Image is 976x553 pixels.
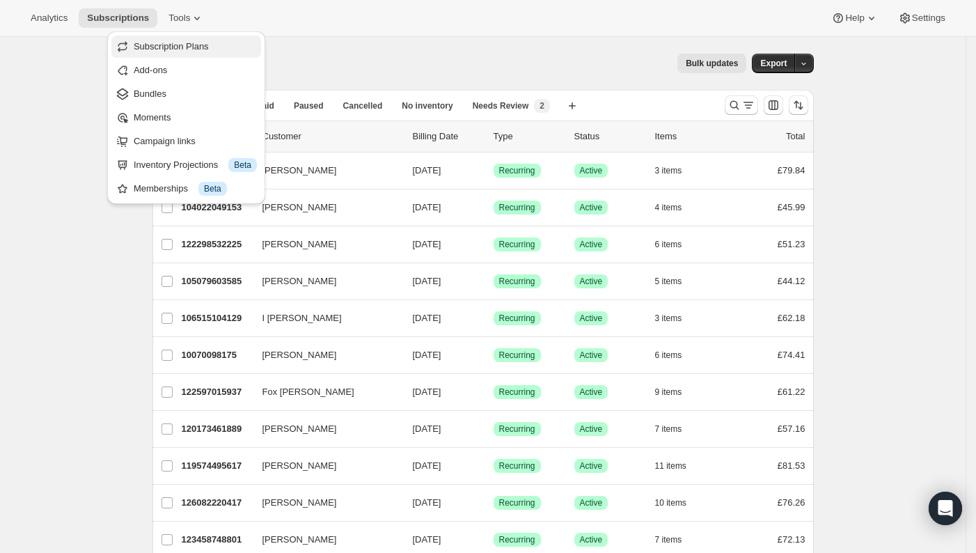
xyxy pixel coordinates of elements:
[413,276,441,286] span: [DATE]
[413,350,441,360] span: [DATE]
[182,456,805,476] div: 119574495617[PERSON_NAME][DATE]SuccessRecurringSuccessActive11 items£81.53
[262,274,337,288] span: [PERSON_NAME]
[655,497,686,508] span: 10 items
[413,460,441,471] span: [DATE]
[580,387,603,398] span: Active
[574,130,644,143] p: Status
[778,239,805,249] span: £51.23
[778,202,805,212] span: £45.99
[262,348,337,362] span: [PERSON_NAME]
[134,136,196,146] span: Campaign links
[254,455,393,477] button: [PERSON_NAME]
[111,36,261,58] button: Subscription Plans
[499,350,535,361] span: Recurring
[168,13,190,24] span: Tools
[655,276,682,287] span: 5 items
[778,534,805,545] span: £72.13
[778,497,805,508] span: £76.26
[262,237,337,251] span: [PERSON_NAME]
[111,83,261,105] button: Bundles
[254,196,393,219] button: [PERSON_NAME]
[752,54,795,73] button: Export
[254,307,393,329] button: I [PERSON_NAME]
[778,423,805,434] span: £57.16
[580,534,603,545] span: Active
[182,309,805,328] div: 106515104129I [PERSON_NAME][DATE]SuccessRecurringSuccessActive3 items£62.18
[912,13,945,24] span: Settings
[655,350,682,361] span: 6 items
[182,198,805,217] div: 104022049153[PERSON_NAME][DATE]SuccessRecurringSuccessActive4 items£45.99
[561,96,583,116] button: Create new view
[655,382,698,402] button: 9 items
[262,385,354,399] span: Fox [PERSON_NAME]
[413,130,482,143] p: Billing Date
[134,41,209,52] span: Subscription Plans
[655,272,698,291] button: 5 items
[789,95,808,115] button: Sort the results
[254,529,393,551] button: [PERSON_NAME]
[343,100,383,111] span: Cancelled
[134,112,171,123] span: Moments
[499,497,535,508] span: Recurring
[413,497,441,508] span: [DATE]
[254,270,393,293] button: [PERSON_NAME]
[655,493,702,513] button: 10 items
[182,237,251,251] p: 122298532225
[413,534,441,545] span: [DATE]
[182,530,805,550] div: 123458748801[PERSON_NAME][DATE]SuccessRecurringSuccessActive7 items£72.13
[655,198,698,217] button: 4 items
[778,350,805,360] span: £74.41
[111,154,261,176] button: Inventory Projections
[413,387,441,397] span: [DATE]
[778,387,805,397] span: £61.22
[182,348,251,362] p: 10070098175
[111,59,261,81] button: Add-ons
[778,165,805,176] span: £79.84
[262,459,337,473] span: [PERSON_NAME]
[182,130,805,143] div: IDCustomerBilling DateTypeStatusItemsTotal
[31,13,68,24] span: Analytics
[760,58,787,69] span: Export
[473,100,529,111] span: Needs Review
[494,130,563,143] div: Type
[580,276,603,287] span: Active
[182,272,805,291] div: 105079603585[PERSON_NAME][DATE]SuccessRecurringSuccessActive5 items£44.12
[134,182,257,196] div: Memberships
[134,158,257,172] div: Inventory Projections
[413,202,441,212] span: [DATE]
[845,13,864,24] span: Help
[254,381,393,403] button: Fox [PERSON_NAME]
[499,276,535,287] span: Recurring
[204,183,221,194] span: Beta
[413,165,441,176] span: [DATE]
[655,165,682,176] span: 3 items
[182,496,251,510] p: 126082220417
[182,235,805,254] div: 122298532225[PERSON_NAME][DATE]SuccessRecurringSuccessActive6 items£51.23
[580,423,603,435] span: Active
[890,8,954,28] button: Settings
[580,313,603,324] span: Active
[655,161,698,180] button: 3 items
[262,164,337,178] span: [PERSON_NAME]
[778,276,805,286] span: £44.12
[655,534,682,545] span: 7 items
[655,313,682,324] span: 3 items
[929,492,962,525] div: Open Intercom Messenger
[254,159,393,182] button: [PERSON_NAME]
[182,345,805,365] div: 10070098175[PERSON_NAME][DATE]SuccessRecurringSuccessActive6 items£74.41
[655,456,702,476] button: 11 items
[182,311,251,325] p: 106515104129
[580,239,603,250] span: Active
[87,13,149,24] span: Subscriptions
[262,533,337,547] span: [PERSON_NAME]
[262,422,337,436] span: [PERSON_NAME]
[413,423,441,434] span: [DATE]
[182,533,251,547] p: 123458748801
[655,530,698,550] button: 7 items
[182,161,805,180] div: 10372776191[PERSON_NAME][DATE]SuccessRecurringSuccessActive3 items£79.84
[182,274,251,288] p: 105079603585
[778,460,805,471] span: £81.53
[580,165,603,176] span: Active
[655,235,698,254] button: 6 items
[262,311,342,325] span: I [PERSON_NAME]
